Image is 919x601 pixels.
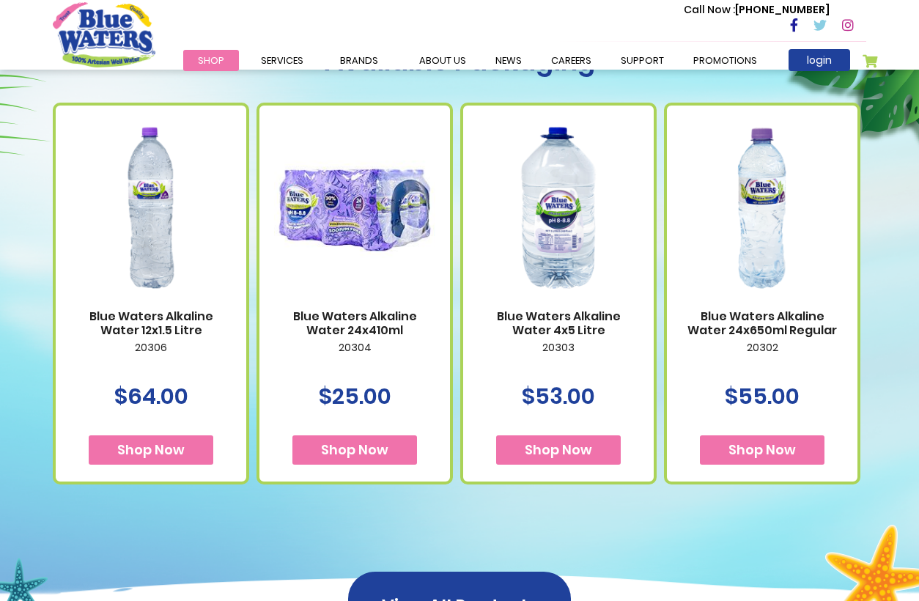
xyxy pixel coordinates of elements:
[725,380,800,412] span: $55.00
[478,342,639,372] p: 20303
[292,435,417,465] button: Shop Now
[478,107,639,309] img: Blue Waters Alkaline Water 4x5 Litre
[536,50,606,71] a: careers
[606,50,679,71] a: support
[728,440,796,459] span: Shop Now
[321,440,388,459] span: Shop Now
[789,49,850,71] a: login
[53,2,155,67] a: store logo
[700,435,824,465] button: Shop Now
[274,309,435,337] a: Blue Waters Alkaline Water 24x410ml
[319,380,391,412] span: $25.00
[496,435,621,465] button: Shop Now
[70,342,232,372] p: 20306
[682,107,843,309] img: Blue Waters Alkaline Water 24x650ml Regular
[117,440,185,459] span: Shop Now
[684,2,735,17] span: Call Now :
[478,309,639,337] a: Blue Waters Alkaline Water 4x5 Litre
[89,435,213,465] button: Shop Now
[340,54,378,67] span: Brands
[274,342,435,372] p: 20304
[274,107,435,309] img: Blue Waters Alkaline Water 24x410ml
[114,380,188,412] span: $64.00
[679,50,772,71] a: Promotions
[405,50,481,71] a: about us
[684,2,830,18] p: [PHONE_NUMBER]
[70,309,232,337] a: Blue Waters Alkaline Water 12x1.5 Litre
[682,342,843,372] p: 20302
[682,309,843,337] a: Blue Waters Alkaline Water 24x650ml Regular
[525,440,592,459] span: Shop Now
[481,50,536,71] a: News
[261,54,303,67] span: Services
[70,107,232,309] img: Blue Waters Alkaline Water 12x1.5 Litre
[522,380,595,412] span: $53.00
[198,54,224,67] span: Shop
